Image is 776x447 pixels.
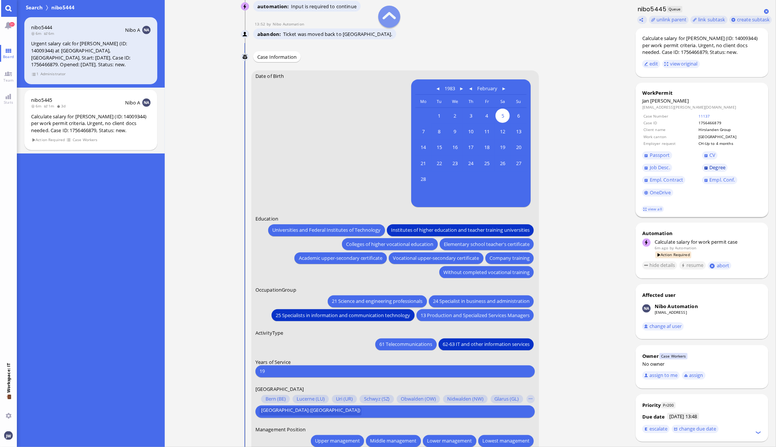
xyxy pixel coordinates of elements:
button: Upper management [310,435,364,447]
span: Date of Birth [255,73,284,79]
span: Bern (BE) [265,396,285,402]
button: February 8, 1983 [431,124,447,139]
button: Colleges of higher vocational education [342,238,437,250]
button: February 12, 1983 [495,124,510,139]
button: Elementary school teacher's certificate [440,238,534,250]
button: [GEOGRAPHIC_DATA] ([GEOGRAPHIC_DATA]) [260,408,361,416]
button: Lowest management [478,435,534,447]
span: Colleges of higher vocational education [346,240,433,248]
button: February 25, 1983 [479,155,494,171]
span: automation@bluelakelegal.com [675,245,697,250]
button: 24 Specialist in business and administration [429,295,534,307]
span: 27 [511,156,525,170]
span: Jan [642,97,649,104]
span: Education [255,215,278,222]
div: Priority [642,402,661,408]
span: [GEOGRAPHIC_DATA] ([GEOGRAPHIC_DATA]) [261,408,360,416]
img: NA [142,26,151,34]
td: Employer request [643,140,697,146]
dd: [EMAIL_ADDRESS][PERSON_NAME][DOMAIN_NAME] [642,104,762,110]
span: Nidwalden (NW) [447,396,484,402]
button: Middle management [366,435,421,447]
button: Schwyz (SZ) [360,395,394,403]
span: 62-63 IT and other information services [443,340,530,348]
span: Years of Service [255,359,291,365]
span: 10 [464,124,478,139]
button: change af user [642,322,684,331]
span: [DATE] 13:48 [667,413,700,420]
button: Copy ticket nibo5445 link to clipboard [637,16,647,24]
h1: nibo5445 [636,5,667,13]
button: February 2, 1983 [447,108,463,124]
span: Middle management [370,437,416,445]
span: 13 Production and Specialized Services Managers [421,311,530,319]
span: Action Required [655,252,692,258]
span: link subtask [698,16,726,23]
span: Lowest management [482,437,530,445]
button: Lower management [423,435,476,447]
span: Company training [489,254,530,262]
span: automation [257,3,291,10]
button: resume [679,261,706,270]
span: by [267,21,273,27]
button: Glarus (GL) [490,395,523,403]
span: 6m [31,103,44,109]
span: 5 [495,109,510,123]
div: Calculate salary for work permit case [655,238,762,245]
button: February 1, 1983 [431,108,447,124]
button: 13 Production and Specialized Services Managers [416,309,534,321]
span: Nibo A [125,27,140,33]
span: Vocational upper-secondary certificate [393,254,479,262]
button: 61 Telecommunications [375,338,436,350]
span: abandon [257,31,283,37]
span: Th [469,98,473,104]
button: Lucerne (LU) [292,395,329,403]
button: February [475,83,499,92]
a: Passport [642,151,672,159]
button: February 23, 1983 [447,155,463,171]
div: Affected user [642,292,676,298]
button: February 4, 1983 [479,108,494,124]
span: Obwalden (OW) [401,396,436,402]
span: 8 [432,124,446,139]
span: 4 [480,109,494,123]
span: Institutes of higher education and teacher training universities [391,226,530,234]
span: We [452,98,458,104]
span: 22 [432,156,446,170]
td: Case ID [643,120,697,126]
div: Calculate salary for [PERSON_NAME] (ID: 14009344) per work permit criteria. Urgent, no client doc... [642,35,762,56]
button: February 19, 1983 [495,140,510,155]
span: CV [710,152,716,158]
button: assign to me [642,371,680,380]
span: Case Workers [72,137,98,143]
span: 16 [448,140,462,155]
span: Degree [710,164,726,171]
span: Administrator [40,71,66,77]
button: February 22, 1983 [431,155,447,171]
span: Elementary school teacher's certificate [444,240,530,248]
span: 7 [416,124,430,139]
span: 21 Science and engineering professionals [332,297,422,305]
a: nibo5445 [31,97,52,103]
span: Academic upper-secondary certificate [298,254,382,262]
span: Lucerne (LU) [297,396,325,402]
span: 12 [495,124,510,139]
span: Without completed vocational training [443,268,530,276]
button: assign [682,371,706,380]
button: February 9, 1983 [447,124,463,139]
td: [GEOGRAPHIC_DATA] [698,134,761,140]
span: nibo5444 [31,24,52,31]
span: 3d [57,103,68,109]
td: Case Number [643,113,697,119]
button: Nidwalden (NW) [443,395,488,403]
button: create subtask [730,16,772,24]
a: Degree [702,164,728,172]
button: 62-63 IT and other information services [439,338,534,350]
span: 13 [511,124,525,139]
span: 18 [480,140,494,155]
span: 15 [432,140,446,155]
span: Passport [650,152,670,158]
button: February 15, 1983 [431,140,447,155]
button: Obwalden (OW) [397,395,440,403]
a: Empl. Contract [642,176,685,184]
